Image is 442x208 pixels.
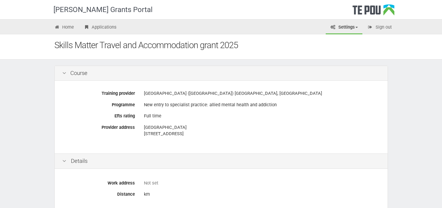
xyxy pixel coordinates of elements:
[144,88,380,99] div: [GEOGRAPHIC_DATA] ([GEOGRAPHIC_DATA]) [GEOGRAPHIC_DATA], [GEOGRAPHIC_DATA]
[363,21,396,34] a: Sign out
[144,111,380,121] div: Full time
[144,100,380,110] div: New entry to specialist practice: allied mental health and addiction
[79,21,121,34] a: Applications
[54,39,397,52] div: Skills Matter Travel and Accommodation grant 2025
[50,21,79,34] a: Home
[58,111,139,119] label: Efts rating
[144,189,380,200] div: km
[352,4,395,19] div: Te Pou Logo
[144,180,380,186] div: Not set
[326,21,362,34] a: Settings
[55,154,388,169] div: Details
[58,88,139,97] label: Training provider
[58,189,139,197] label: Distance
[58,178,139,186] label: Work address
[55,66,388,81] div: Course
[58,100,139,108] label: Programme
[58,122,139,131] label: Provider address
[144,124,380,137] address: [GEOGRAPHIC_DATA] [STREET_ADDRESS]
